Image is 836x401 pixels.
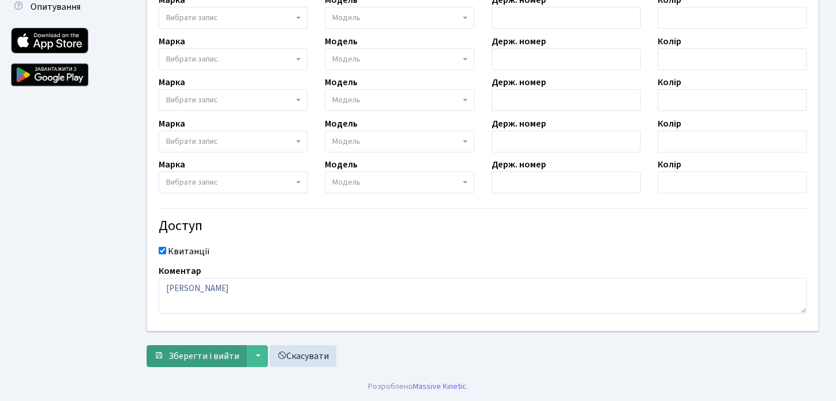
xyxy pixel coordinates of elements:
[658,75,681,89] label: Колір
[270,345,336,367] a: Скасувати
[168,350,239,362] span: Зберегти і вийти
[332,12,361,24] span: Модель
[492,75,546,89] label: Держ. номер
[159,75,185,89] label: Марка
[325,35,358,48] label: Модель
[159,117,185,131] label: Марка
[492,158,546,171] label: Держ. номер
[159,278,807,314] textarea: [PERSON_NAME]
[166,54,218,65] span: Вибрати запис
[168,245,210,258] label: Квитанції
[332,136,361,147] span: Модель
[658,117,681,131] label: Колір
[166,136,218,147] span: Вибрати запис
[325,117,358,131] label: Модель
[166,12,218,24] span: Вибрати запис
[159,218,807,235] h4: Доступ
[166,177,218,188] span: Вибрати запис
[492,117,546,131] label: Держ. номер
[159,158,185,171] label: Марка
[332,54,361,65] span: Модель
[658,158,681,171] label: Колір
[658,35,681,48] label: Колір
[332,94,361,106] span: Модель
[159,264,201,278] label: Коментар
[166,94,218,106] span: Вибрати запис
[159,35,185,48] label: Марка
[325,158,358,171] label: Модель
[332,177,361,188] span: Модель
[30,1,80,13] span: Опитування
[147,345,247,367] button: Зберегти і вийти
[368,380,468,393] div: Розроблено .
[492,35,546,48] label: Держ. номер
[325,75,358,89] label: Модель
[413,380,466,392] a: Massive Kinetic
